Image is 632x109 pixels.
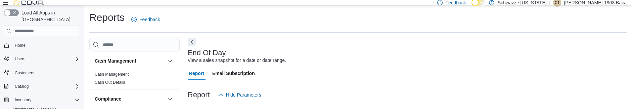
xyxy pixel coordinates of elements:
span: Feedback [139,16,160,23]
button: Inventory [1,95,83,105]
button: Hide Parameters [215,88,264,102]
a: Home [12,41,28,49]
h3: Compliance [95,96,121,102]
button: Catalog [12,82,31,90]
h3: Report [188,91,210,99]
button: Users [12,55,28,63]
h3: End Of Day [188,49,226,57]
span: Home [15,43,26,48]
button: Catalog [1,82,83,91]
span: Home [12,41,80,49]
button: Cash Management [95,58,165,64]
a: Feedback [129,13,163,26]
button: Compliance [95,96,165,102]
span: Email Subscription [212,67,255,80]
span: Customers [15,70,34,76]
button: Cash Management [166,57,174,65]
a: Customers [12,69,37,77]
span: Catalog [12,82,80,90]
span: Users [12,55,80,63]
a: Cash Management [95,72,129,77]
button: Compliance [166,95,174,103]
span: Inventory [15,97,31,103]
button: Customers [1,68,83,77]
a: Cash Out Details [95,80,125,85]
span: Inventory [12,96,80,104]
div: View a sales snapshot for a date or date range. [188,57,286,64]
span: Customers [12,68,80,77]
span: Catalog [15,84,29,89]
h3: Cash Management [95,58,136,64]
button: Home [1,40,83,50]
button: Users [1,54,83,64]
button: Inventory [12,96,34,104]
div: Cash Management [89,70,180,89]
span: Load All Apps in [GEOGRAPHIC_DATA] [19,9,80,23]
span: Users [15,56,25,62]
span: Hide Parameters [226,92,261,98]
span: Report [189,67,204,80]
button: Next [188,38,196,46]
h1: Reports [89,11,125,24]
